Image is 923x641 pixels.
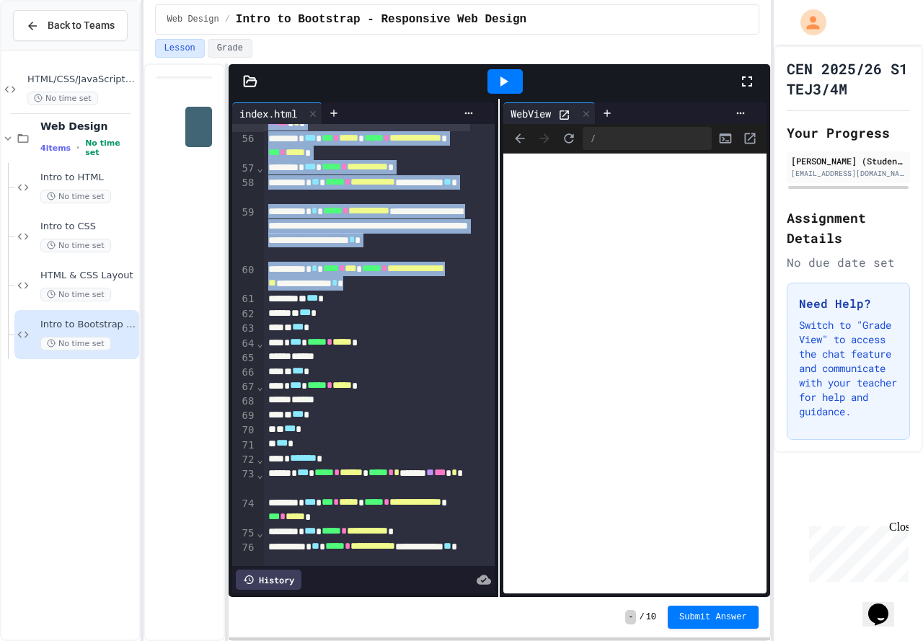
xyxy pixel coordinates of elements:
[40,270,136,282] span: HTML & CSS Layout
[787,123,910,143] h2: Your Progress
[232,394,256,409] div: 68
[503,102,596,124] div: WebView
[232,409,256,423] div: 69
[534,128,555,149] span: Forward
[232,263,256,293] div: 60
[787,254,910,271] div: No due date set
[232,307,256,322] div: 62
[646,611,656,623] span: 10
[787,208,910,248] h2: Assignment Details
[639,611,644,623] span: /
[787,58,910,99] h1: CEN 2025/26 S1 TEJ3/4M
[256,381,263,392] span: Fold line
[232,205,256,263] div: 59
[40,319,136,331] span: Intro to Bootstrap - Responsive Web Design
[6,6,100,92] div: Chat with us now!Close
[167,14,219,25] span: Web Design
[232,292,256,306] div: 61
[85,138,136,157] span: No time set
[232,366,256,380] div: 66
[785,6,830,39] div: My Account
[208,39,252,58] button: Grade
[40,239,111,252] span: No time set
[40,221,136,233] span: Intro to CSS
[862,583,909,627] iframe: chat widget
[27,92,98,105] span: No time set
[232,351,256,366] div: 65
[232,102,322,124] div: index.html
[256,469,263,480] span: Fold line
[232,526,256,541] div: 75
[625,610,636,624] span: -
[13,10,128,41] button: Back to Teams
[791,168,906,179] div: [EMAIL_ADDRESS][DOMAIN_NAME]
[232,132,256,162] div: 56
[40,337,111,350] span: No time set
[40,143,71,153] span: 4 items
[236,11,526,28] span: Intro to Bootstrap - Responsive Web Design
[256,337,263,349] span: Fold line
[40,288,111,301] span: No time set
[40,190,111,203] span: No time set
[803,521,909,582] iframe: chat widget
[791,154,906,167] div: [PERSON_NAME] (Student)
[668,606,759,629] button: Submit Answer
[40,120,136,133] span: Web Design
[155,39,205,58] button: Lesson
[503,106,558,121] div: WebView
[715,128,736,149] button: Console
[236,570,301,590] div: History
[256,527,263,539] span: Fold line
[799,318,898,419] p: Switch to "Grade View" to access the chat feature and communicate with your teacher for help and ...
[739,128,761,149] button: Open in new tab
[40,172,136,184] span: Intro to HTML
[232,423,256,438] div: 70
[232,453,256,467] div: 72
[503,154,766,594] iframe: Web Preview
[76,142,79,154] span: •
[232,322,256,336] div: 63
[232,541,256,570] div: 76
[225,14,230,25] span: /
[232,380,256,394] div: 67
[558,128,580,149] button: Refresh
[583,127,711,150] div: /
[232,162,256,176] div: 57
[679,611,747,623] span: Submit Answer
[232,337,256,351] div: 64
[256,162,263,174] span: Fold line
[232,106,304,121] div: index.html
[48,18,115,33] span: Back to Teams
[232,176,256,205] div: 58
[232,438,256,453] div: 71
[799,295,898,312] h3: Need Help?
[232,497,256,526] div: 74
[27,74,136,86] span: HTML/CSS/JavaScript Testing
[509,128,531,149] span: Back
[256,454,263,465] span: Fold line
[232,467,256,497] div: 73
